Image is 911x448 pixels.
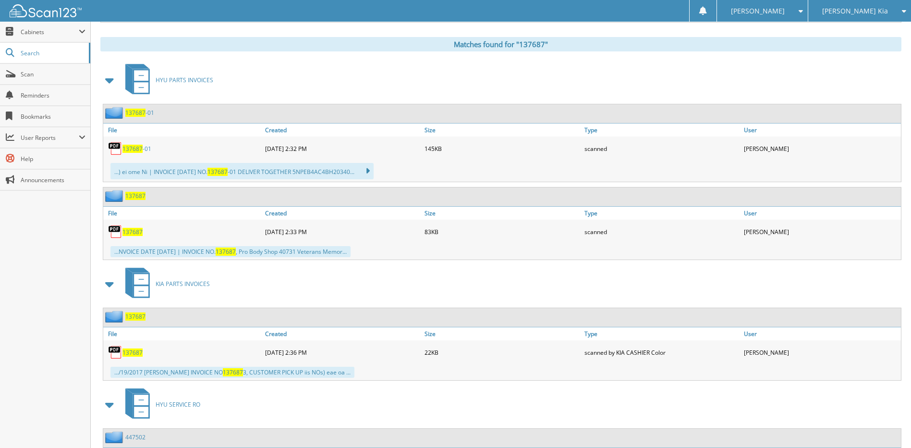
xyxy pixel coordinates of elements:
[156,400,200,409] span: HYU SERVICE RO
[122,228,143,236] a: 137687
[103,124,263,137] a: File
[105,431,125,443] img: folder2.png
[105,107,125,119] img: folder2.png
[120,265,210,303] a: KIA PARTS INVOICES
[422,124,582,137] a: Size
[582,327,741,340] a: Type
[120,61,213,99] a: HYU PARTS INVOICES
[863,402,911,448] iframe: Chat Widget
[105,190,125,202] img: folder2.png
[263,222,422,241] div: [DATE] 2:33 PM
[21,91,85,100] span: Reminders
[263,343,422,362] div: [DATE] 2:36 PM
[21,49,84,57] span: Search
[108,141,122,156] img: PDF.png
[582,222,741,241] div: scanned
[731,8,785,14] span: [PERSON_NAME]
[110,367,354,378] div: .../19/2017 [PERSON_NAME] INVOICE NO 3, CUSTOMER PICK UP iis NOs) eae oa ...
[741,327,901,340] a: User
[582,124,741,137] a: Type
[125,109,146,117] span: 137687
[216,248,236,256] span: 137687
[122,145,143,153] span: 137687
[582,139,741,158] div: scanned
[741,343,901,362] div: [PERSON_NAME]
[105,311,125,323] img: folder2.png
[125,433,146,441] a: 447502
[122,145,151,153] a: 137687-01
[125,312,146,321] a: 137687
[110,163,374,179] div: ...) ei ome Ni | INVOICE [DATE] NO. -01 DELIVER TOGETHER 5NPEB4AC4BH20340...
[582,343,741,362] div: scanned by KIA CASHIER Color
[10,4,82,17] img: scan123-logo-white.svg
[21,70,85,78] span: Scan
[741,207,901,220] a: User
[422,222,582,241] div: 83KB
[422,207,582,220] a: Size
[263,207,422,220] a: Created
[263,327,422,340] a: Created
[741,139,901,158] div: [PERSON_NAME]
[21,176,85,184] span: Announcements
[156,280,210,288] span: KIA PARTS INVOICES
[422,139,582,158] div: 145KB
[120,386,200,423] a: HYU SERVICE RO
[125,192,146,200] a: 137687
[110,246,351,257] div: ...NVOICE DATE [DATE] | INVOICE NO. , Pro Body Shop 40731 Veterans Memor...
[207,168,228,176] span: 137687
[125,109,154,117] a: 137687-01
[21,134,79,142] span: User Reports
[21,112,85,121] span: Bookmarks
[263,139,422,158] div: [DATE] 2:32 PM
[741,222,901,241] div: [PERSON_NAME]
[223,368,243,376] span: 137687
[156,76,213,84] span: HYU PARTS INVOICES
[822,8,888,14] span: [PERSON_NAME] Kia
[103,327,263,340] a: File
[21,28,79,36] span: Cabinets
[582,207,741,220] a: Type
[422,343,582,362] div: 22KB
[103,207,263,220] a: File
[108,224,122,239] img: PDF.png
[422,327,582,340] a: Size
[741,124,901,137] a: User
[263,124,422,137] a: Created
[100,37,901,51] div: Matches found for "137687"
[122,348,143,357] a: 137687
[21,155,85,163] span: Help
[108,345,122,360] img: PDF.png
